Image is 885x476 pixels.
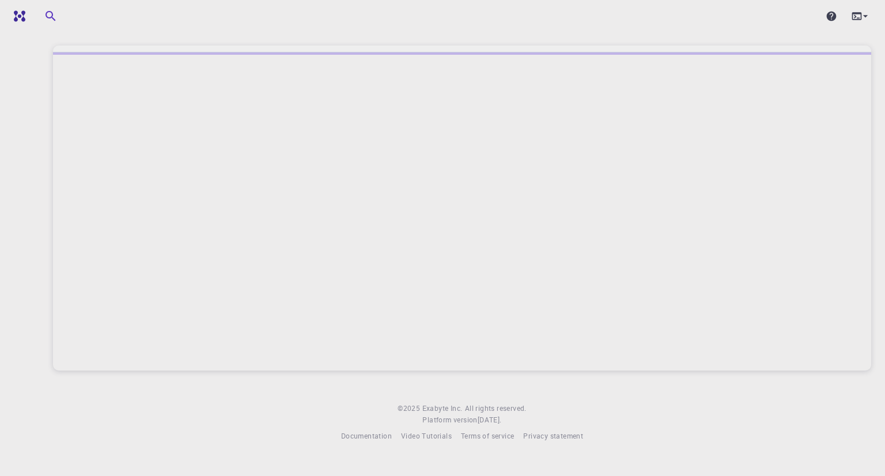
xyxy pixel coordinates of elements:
[461,430,514,442] a: Terms of service
[401,430,452,442] a: Video Tutorials
[422,403,463,414] a: Exabyte Inc.
[478,415,502,424] span: [DATE] .
[422,414,477,426] span: Platform version
[401,431,452,440] span: Video Tutorials
[465,403,527,414] span: All rights reserved.
[398,403,422,414] span: © 2025
[478,414,502,426] a: [DATE].
[341,431,392,440] span: Documentation
[461,431,514,440] span: Terms of service
[9,10,25,22] img: logo
[523,431,583,440] span: Privacy statement
[341,430,392,442] a: Documentation
[422,403,463,413] span: Exabyte Inc.
[523,430,583,442] a: Privacy statement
